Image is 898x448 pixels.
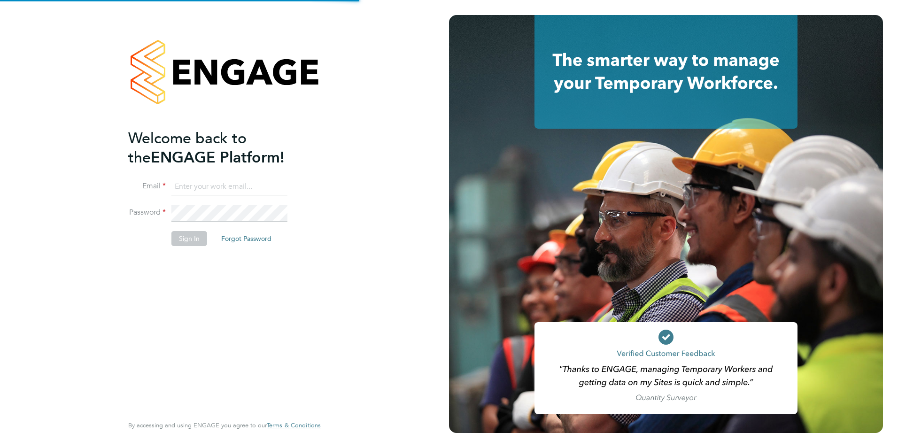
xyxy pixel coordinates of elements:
span: Terms & Conditions [267,421,321,429]
a: Terms & Conditions [267,422,321,429]
h2: ENGAGE Platform! [128,129,311,167]
button: Sign In [171,231,207,246]
button: Forgot Password [214,231,279,246]
input: Enter your work email... [171,178,287,195]
label: Email [128,181,166,191]
span: Welcome back to the [128,129,247,167]
label: Password [128,208,166,217]
span: By accessing and using ENGAGE you agree to our [128,421,321,429]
